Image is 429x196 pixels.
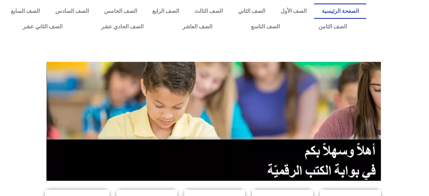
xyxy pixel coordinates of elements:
[144,3,187,19] a: الصف الرابع
[230,3,273,19] a: الصف الثاني
[314,3,366,19] a: الصفحة الرئيسية
[3,19,82,34] a: الصف الثاني عشر
[232,19,299,34] a: الصف التاسع
[187,3,230,19] a: الصف الثالث
[82,19,163,34] a: الصف الحادي عشر
[163,19,232,34] a: الصف العاشر
[299,19,366,34] a: الصف الثامن
[47,3,96,19] a: الصف السادس
[3,3,47,19] a: الصف السابع
[96,3,144,19] a: الصف الخامس
[273,3,314,19] a: الصف الأول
